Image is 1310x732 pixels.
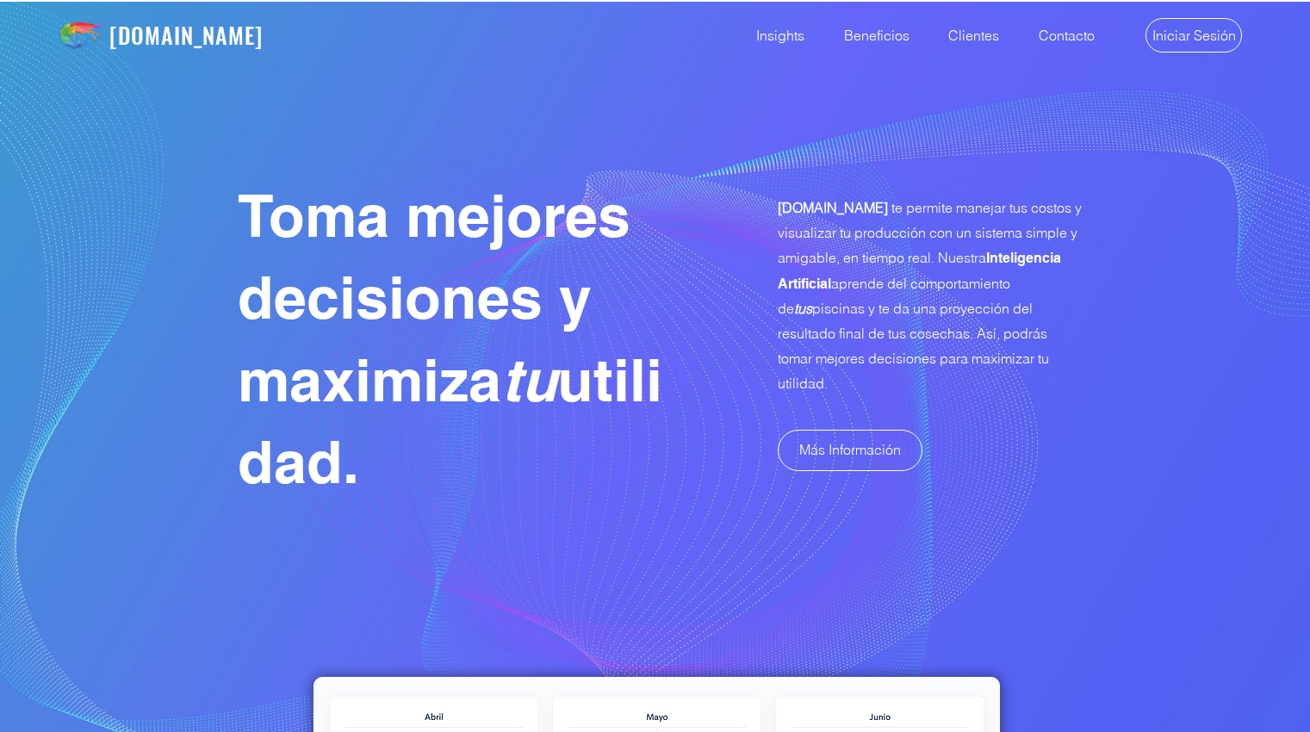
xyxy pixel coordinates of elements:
span: Toma mejores decisiones y maximiza utilidad. [238,181,662,497]
span: Más Información [799,440,901,459]
a: Iniciar Sesión [1145,18,1242,53]
span: Iniciar Sesión [1152,26,1236,45]
p: Clientes [940,1,1008,70]
a: Insights [729,1,817,70]
span: tu [501,345,557,415]
span: [DOMAIN_NAME] [778,199,888,216]
p: Contacto [1030,1,1103,70]
a: Beneficios [817,1,922,70]
a: Más Información [778,430,922,471]
p: Insights [748,1,813,70]
a: [DOMAIN_NAME] [109,18,264,52]
a: Clientes [922,1,1012,70]
span: te permite manejar tus costos y visualizar tu producción con un sistema simple y amigable, en tie... [778,199,1082,392]
nav: Site [729,1,1108,70]
p: Beneficios [835,1,918,70]
span: tus [794,300,812,317]
span: Inteligencia Artificial [778,250,1061,292]
a: Contacto [1012,1,1108,70]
